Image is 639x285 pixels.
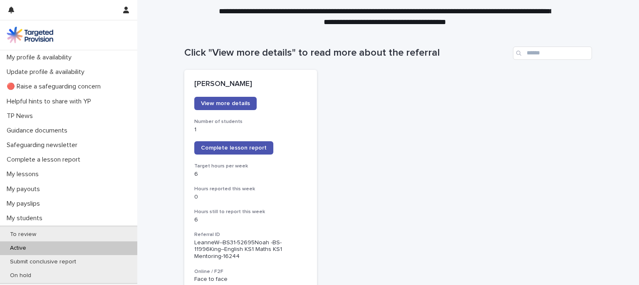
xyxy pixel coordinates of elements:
[3,68,91,76] p: Update profile & availability
[3,185,47,193] p: My payouts
[194,141,273,155] a: Complete lesson report
[194,276,307,283] p: Face to face
[3,112,40,120] p: TP News
[3,170,45,178] p: My lessons
[194,126,307,133] p: 1
[194,209,307,215] h3: Hours still to report this week
[3,83,107,91] p: 🔴 Raise a safeguarding concern
[194,186,307,192] h3: Hours reported this week
[3,258,83,265] p: Submit conclusive report
[184,47,510,59] h1: Click "View more details" to read more about the referral
[194,216,307,224] p: 6
[3,200,47,208] p: My payslips
[194,163,307,170] h3: Target hours per week
[3,156,87,164] p: Complete a lesson report
[194,239,307,260] p: LeanneW--BS31-52695Noah -BS-11996King--English KS1 Maths KS1 Mentoring-16244
[7,27,53,43] img: M5nRWzHhSzIhMunXDL62
[194,97,257,110] a: View more details
[513,47,592,60] input: Search
[3,245,33,252] p: Active
[194,80,307,89] p: [PERSON_NAME]
[194,194,307,201] p: 0
[201,101,250,106] span: View more details
[3,272,38,279] p: On hold
[194,231,307,238] h3: Referral ID
[201,145,267,151] span: Complete lesson report
[3,141,84,149] p: Safeguarding newsletter
[3,127,74,135] p: Guidance documents
[3,214,49,222] p: My students
[194,171,307,178] p: 6
[3,98,98,106] p: Helpful hints to share with YP
[3,54,78,61] p: My profile & availability
[3,231,43,238] p: To review
[194,268,307,275] h3: Online / F2F
[194,118,307,125] h3: Number of students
